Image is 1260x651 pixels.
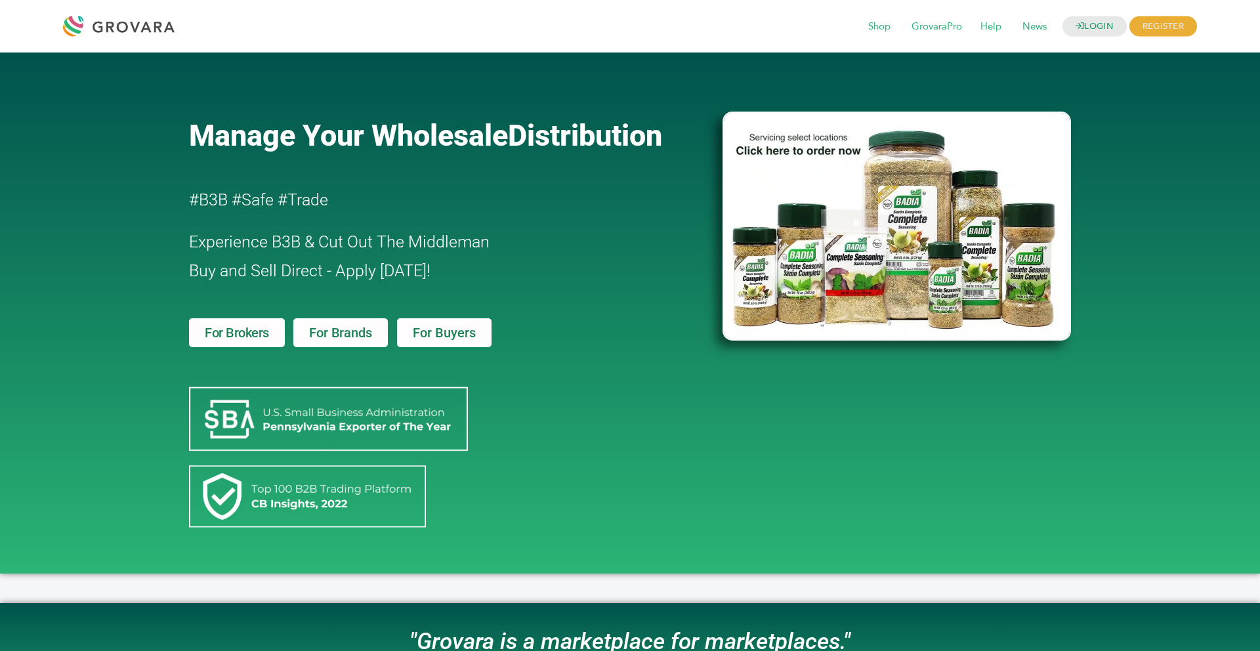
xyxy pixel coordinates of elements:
span: For Brands [309,326,371,339]
span: Manage Your Wholesale [189,118,508,153]
a: Help [971,20,1011,34]
span: GrovaraPro [902,14,971,39]
a: GrovaraPro [902,20,971,34]
a: Manage Your WholesaleDistribution [189,118,701,153]
span: News [1013,14,1056,39]
a: For Brokers [189,318,285,347]
span: REGISTER [1129,16,1197,37]
span: Experience B3B & Cut Out The Middleman [189,232,490,251]
a: News [1013,20,1056,34]
a: Shop [859,20,900,34]
a: For Buyers [397,318,492,347]
a: LOGIN [1062,16,1127,37]
a: For Brands [293,318,387,347]
span: For Buyers [413,326,476,339]
span: Help [971,14,1011,39]
span: For Brokers [205,326,269,339]
span: Buy and Sell Direct - Apply [DATE]! [189,261,430,280]
span: Shop [859,14,900,39]
span: Distribution [508,118,662,153]
h2: #B3B #Safe #Trade [189,186,647,215]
